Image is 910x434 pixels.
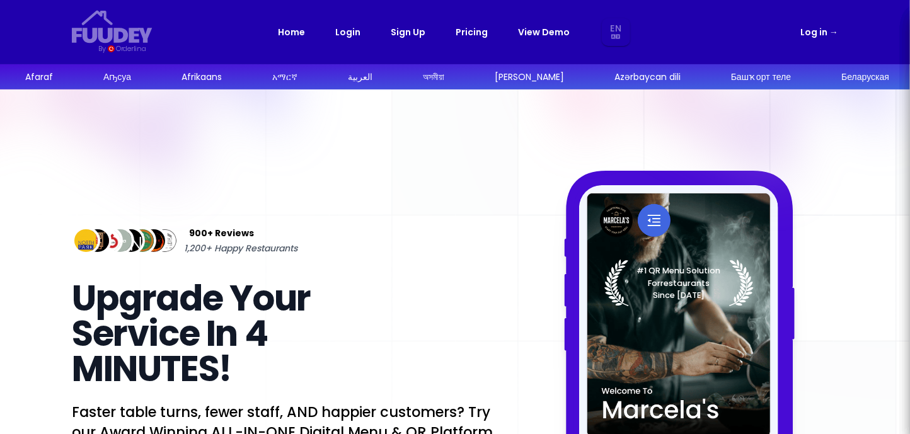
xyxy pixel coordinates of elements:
a: Home [278,25,305,40]
img: Review Img [83,227,112,255]
div: Аҧсуа [103,71,131,84]
div: العربية [348,71,372,84]
div: By [98,43,105,54]
div: Orderlina [116,43,146,54]
a: Pricing [456,25,488,40]
div: Башҡорт теле [731,71,791,84]
span: 1,200+ Happy Restaurants [184,241,297,256]
span: Upgrade Your Service In 4 MINUTES! [72,273,311,394]
img: Review Img [106,227,134,255]
a: View Demo [518,25,570,40]
a: Login [335,25,360,40]
div: অসমীয়া [423,71,444,84]
img: Review Img [151,227,179,255]
div: [PERSON_NAME] [495,71,564,84]
img: Laurel [604,260,754,306]
span: 900+ Reviews [189,226,254,241]
div: Afaraf [25,71,53,84]
div: አማርኛ [272,71,297,84]
div: Afrikaans [181,71,222,84]
img: Review Img [140,227,168,255]
img: Review Img [129,227,157,255]
div: Azərbaycan dili [614,71,681,84]
div: Беларуская [841,71,889,84]
a: Sign Up [391,25,425,40]
img: Review Img [95,227,123,255]
a: Log in [800,25,838,40]
img: Review Img [72,227,100,255]
svg: {/* Added fill="currentColor" here */} {/* This rectangle defines the background. Its explicit fi... [72,10,153,43]
span: → [829,26,838,38]
img: Review Img [117,227,146,255]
